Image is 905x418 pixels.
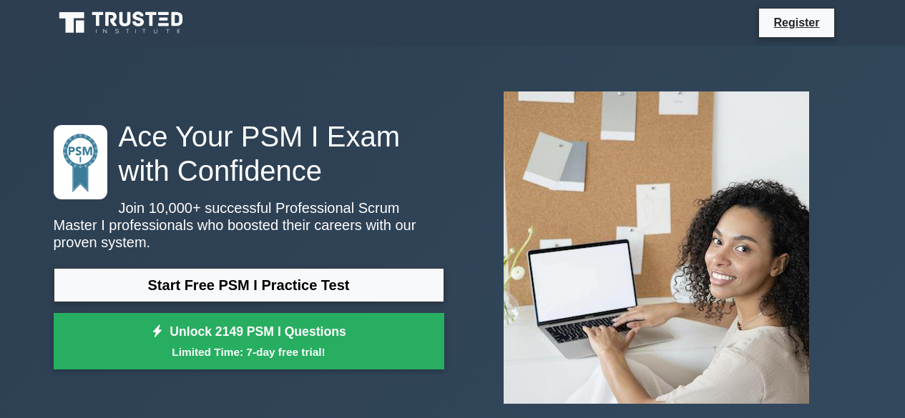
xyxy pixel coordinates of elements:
[72,344,426,360] small: Limited Time: 7-day free trial!
[54,199,444,251] p: Join 10,000+ successful Professional Scrum Master I professionals who boosted their careers with ...
[54,268,444,302] a: Start Free PSM I Practice Test
[765,14,828,31] a: Register
[54,119,444,188] h1: Ace Your PSM I Exam with Confidence
[54,313,444,370] a: Unlock 2149 PSM I QuestionsLimited Time: 7-day free trial!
